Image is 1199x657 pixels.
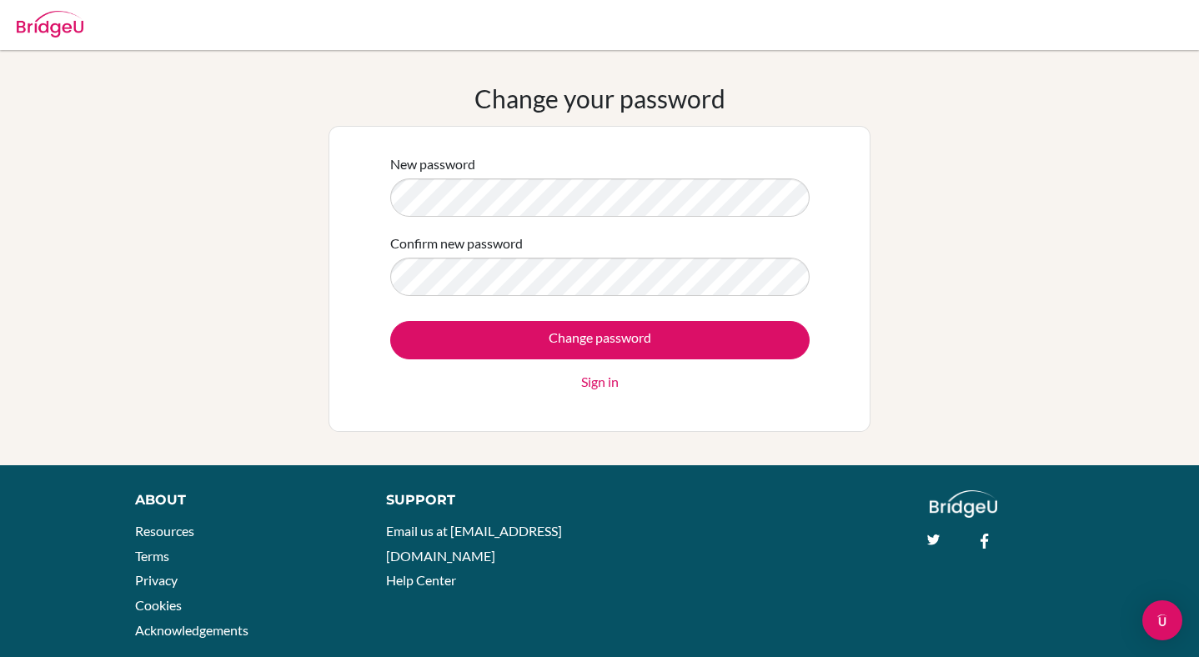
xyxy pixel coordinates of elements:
input: Change password [390,321,810,359]
a: Sign in [581,372,619,392]
a: Help Center [386,572,456,588]
a: Email us at [EMAIL_ADDRESS][DOMAIN_NAME] [386,523,562,564]
h1: Change your password [474,83,725,113]
div: Open Intercom Messenger [1142,600,1182,640]
a: Resources [135,523,194,539]
div: About [135,490,349,510]
img: Bridge-U [17,11,83,38]
a: Acknowledgements [135,622,248,638]
div: Support [386,490,582,510]
img: logo_white@2x-f4f0deed5e89b7ecb1c2cc34c3e3d731f90f0f143d5ea2071677605dd97b5244.png [930,490,997,518]
a: Cookies [135,597,182,613]
label: Confirm new password [390,233,523,253]
label: New password [390,154,475,174]
a: Terms [135,548,169,564]
a: Privacy [135,572,178,588]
